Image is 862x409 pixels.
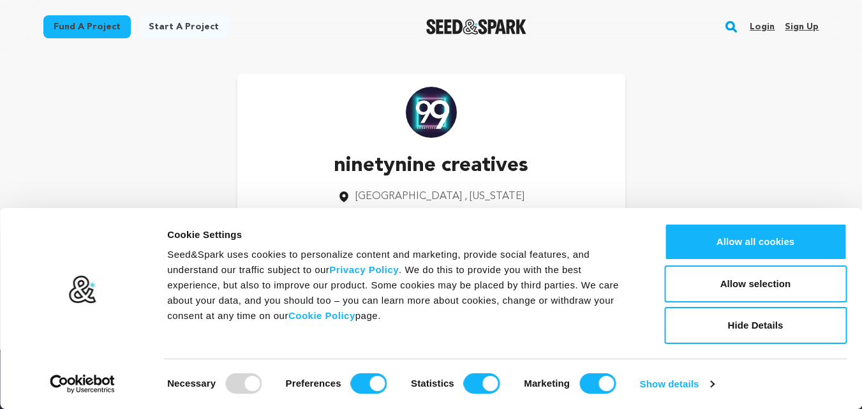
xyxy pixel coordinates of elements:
[167,378,216,389] strong: Necessary
[464,191,524,202] span: , [US_STATE]
[664,265,847,302] button: Allow selection
[411,378,454,389] strong: Statistics
[286,378,341,389] strong: Preferences
[524,378,570,389] strong: Marketing
[426,19,526,34] img: Seed&Spark Logo Dark Mode
[43,15,131,38] a: Fund a project
[664,307,847,344] button: Hide Details
[138,15,229,38] a: Start a project
[288,310,355,321] a: Cookie Policy
[167,227,635,242] div: Cookie Settings
[27,375,138,394] a: Usercentrics Cookiebot - opens in a new window
[329,264,399,275] a: Privacy Policy
[334,151,528,181] p: ninetynine creatives
[355,191,462,202] span: [GEOGRAPHIC_DATA]
[426,19,526,34] a: Seed&Spark Homepage
[750,17,775,37] a: Login
[68,275,97,304] img: logo
[167,247,635,323] div: Seed&Spark uses cookies to personalize content and marketing, provide social features, and unders...
[406,87,457,138] img: https://seedandspark-static.s3.us-east-2.amazonaws.com/images/User/002/177/537/medium/5246b806951...
[640,375,714,394] a: Show details
[664,223,847,260] button: Allow all cookies
[785,17,819,37] a: Sign up
[167,368,167,369] legend: Consent Selection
